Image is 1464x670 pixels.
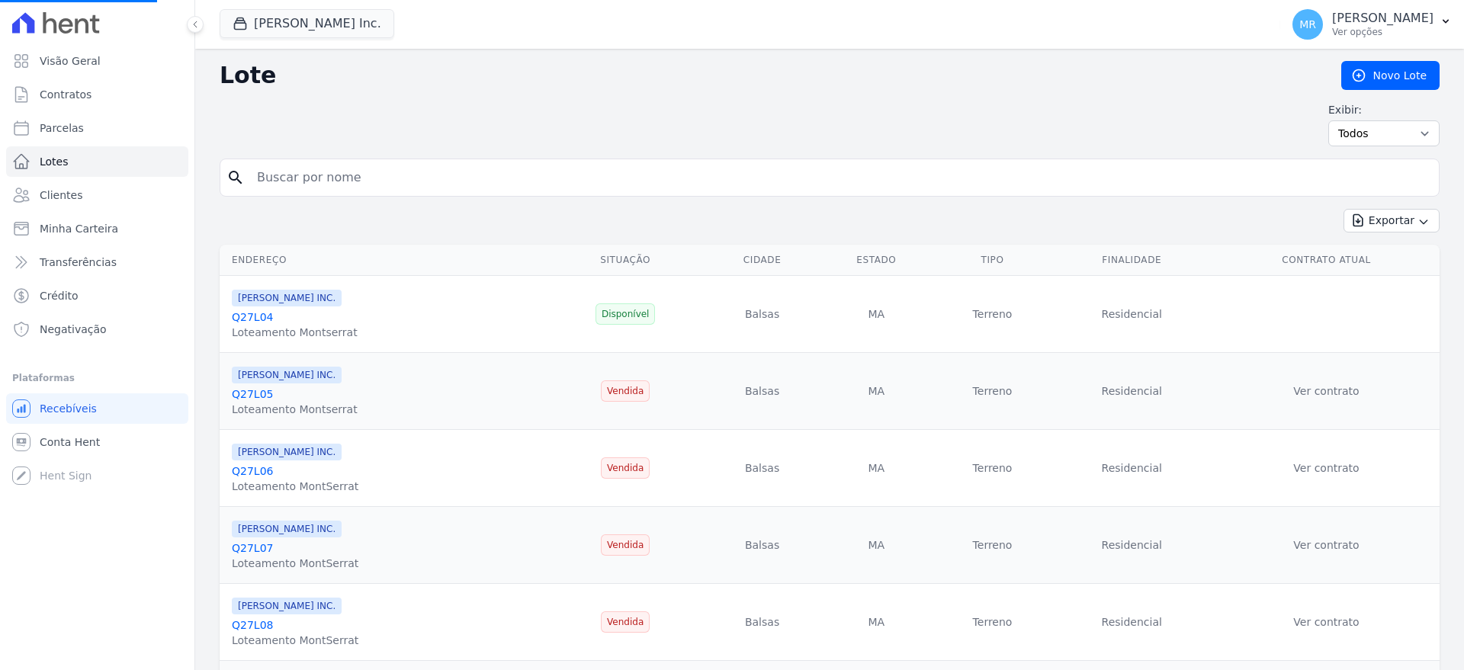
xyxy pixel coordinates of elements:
[232,633,358,648] div: Loteamento MontSerrat
[596,303,656,325] span: Disponível
[706,245,818,276] th: Cidade
[232,388,273,400] a: Q27L05
[40,322,107,337] span: Negativação
[1213,245,1440,276] th: Contrato Atual
[935,245,1051,276] th: Tipo
[818,507,935,584] td: MA
[6,427,188,457] a: Conta Hent
[232,444,342,460] span: [PERSON_NAME] INC.
[1332,11,1433,26] p: [PERSON_NAME]
[6,146,188,177] a: Lotes
[818,353,935,430] td: MA
[935,507,1051,584] td: Terreno
[40,154,69,169] span: Lotes
[1293,616,1359,628] a: Ver contrato
[1050,245,1213,276] th: Finalidade
[232,556,358,571] div: Loteamento MontSerrat
[232,619,273,631] a: Q27L08
[706,353,818,430] td: Balsas
[1050,584,1213,661] td: Residencial
[232,367,342,383] span: [PERSON_NAME] INC.
[220,9,394,38] button: [PERSON_NAME] Inc.
[232,465,273,477] a: Q27L06
[601,611,650,633] span: Vendida
[232,311,273,323] a: Q27L04
[226,168,245,187] i: search
[601,457,650,479] span: Vendida
[40,255,117,270] span: Transferências
[6,113,188,143] a: Parcelas
[1341,61,1440,90] a: Novo Lote
[232,325,358,340] div: Loteamento Montserrat
[220,62,1317,89] h2: Lote
[40,221,118,236] span: Minha Carteira
[1332,26,1433,38] p: Ver opções
[935,353,1051,430] td: Terreno
[818,430,935,507] td: MA
[818,245,935,276] th: Estado
[935,276,1051,353] td: Terreno
[1050,507,1213,584] td: Residencial
[40,120,84,136] span: Parcelas
[1050,430,1213,507] td: Residencial
[818,584,935,661] td: MA
[1293,539,1359,551] a: Ver contrato
[232,542,273,554] a: Q27L07
[1299,19,1316,30] span: MR
[601,380,650,402] span: Vendida
[220,245,544,276] th: Endereço
[706,276,818,353] td: Balsas
[1328,102,1440,117] label: Exibir:
[40,288,79,303] span: Crédito
[232,598,342,614] span: [PERSON_NAME] INC.
[1050,276,1213,353] td: Residencial
[935,584,1051,661] td: Terreno
[706,507,818,584] td: Balsas
[1280,3,1464,46] button: MR [PERSON_NAME] Ver opções
[6,213,188,244] a: Minha Carteira
[935,430,1051,507] td: Terreno
[232,402,358,417] div: Loteamento Montserrat
[12,369,182,387] div: Plataformas
[1293,385,1359,397] a: Ver contrato
[232,290,342,306] span: [PERSON_NAME] INC.
[40,87,91,102] span: Contratos
[818,276,935,353] td: MA
[40,53,101,69] span: Visão Geral
[706,430,818,507] td: Balsas
[40,401,97,416] span: Recebíveis
[1050,353,1213,430] td: Residencial
[6,247,188,277] a: Transferências
[6,393,188,424] a: Recebíveis
[601,534,650,556] span: Vendida
[248,162,1433,193] input: Buscar por nome
[544,245,706,276] th: Situação
[6,180,188,210] a: Clientes
[40,434,100,450] span: Conta Hent
[232,521,342,537] span: [PERSON_NAME] INC.
[6,79,188,110] a: Contratos
[6,46,188,76] a: Visão Geral
[40,188,82,203] span: Clientes
[1344,209,1440,232] button: Exportar
[1293,462,1359,474] a: Ver contrato
[706,584,818,661] td: Balsas
[6,281,188,311] a: Crédito
[232,479,358,494] div: Loteamento MontSerrat
[6,314,188,345] a: Negativação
